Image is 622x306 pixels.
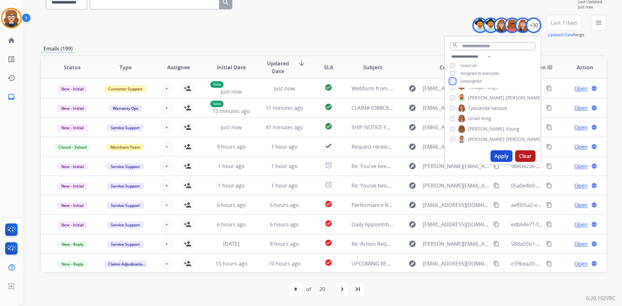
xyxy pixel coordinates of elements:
mat-icon: language [591,124,597,130]
span: [PERSON_NAME] [468,126,504,132]
span: 6 hours ago [270,201,299,209]
th: Action [553,56,606,79]
span: Assigned to everyone [460,71,499,76]
mat-icon: history [7,74,15,82]
span: + [165,104,168,112]
mat-icon: check [325,142,332,150]
mat-icon: content_copy [546,183,552,188]
mat-icon: explore [409,182,416,189]
mat-icon: content_copy [546,124,552,130]
mat-icon: alarm [325,161,332,169]
mat-icon: check_circle [325,103,332,111]
span: Updated Date [263,60,293,75]
mat-icon: language [591,105,597,111]
span: Merchant Team [107,144,144,151]
mat-icon: content_copy [546,261,552,266]
span: New - Initial [57,105,87,112]
button: + [160,121,173,134]
span: Open [574,123,588,131]
span: 9be04236-4de6-455b-9533-ad424f0ac429 [511,163,610,170]
span: Young [506,126,519,132]
span: Uriah [468,115,480,122]
mat-icon: menu [595,19,603,27]
mat-icon: content_copy [493,163,499,169]
span: Daily Appointment Report for Extend on [DATE] [351,221,467,228]
span: Open [574,240,588,248]
mat-icon: person_add [184,201,191,209]
span: Open [574,221,588,228]
span: + [165,221,168,228]
span: 9 hours ago [217,143,246,150]
span: [PERSON_NAME] [468,95,504,101]
mat-icon: list_alt [7,55,15,63]
span: Last 7 days [551,21,578,24]
mat-icon: home [7,37,15,44]
span: Unassigned [460,78,482,84]
span: aef005a2-eafb-4372-999f-fe9bca332178 [511,201,606,209]
mat-icon: explore [409,221,416,228]
span: 6 hours ago [270,221,299,228]
span: New - Initial [57,124,87,131]
span: Initial Date [217,63,246,71]
mat-icon: language [591,85,597,91]
mat-icon: person_add [184,182,191,189]
span: [PERSON_NAME][EMAIL_ADDRESS][DOMAIN_NAME] [423,162,490,170]
span: Assignee [167,63,190,71]
mat-icon: content_copy [546,241,552,247]
span: Performance Report for Extend reported on [DATE] [351,201,477,209]
mat-icon: person_add [184,85,191,92]
span: Warranty Ops [109,105,142,112]
span: 58da55b1-32da-4a05-a4dd-df581a9e41cb [511,240,611,247]
span: Open [574,104,588,112]
span: 11 minutes ago [266,104,303,111]
mat-icon: alarm [325,181,332,188]
span: Customer Support [104,85,146,92]
span: 05a0e4b0-7154-49f4-9f37-d6557fd309e0 [511,182,608,189]
span: Service Support [107,124,144,131]
mat-icon: explore [409,123,416,131]
span: Service Support [107,163,144,170]
span: Open [574,260,588,267]
span: New - Initial [57,85,87,92]
span: Closed – Solved [54,144,90,151]
div: 20 [314,283,330,296]
span: [EMAIL_ADDRESS][DOMAIN_NAME] [423,104,490,112]
span: New - Initial [57,183,87,189]
span: 13 minutes ago [213,108,250,115]
span: 10 hours ago [269,260,301,267]
button: Last 7 days [547,15,582,30]
mat-icon: explore [409,240,416,248]
mat-icon: content_copy [493,183,499,188]
span: New - Reply [58,261,87,267]
span: [PERSON_NAME] [506,95,542,101]
span: Re: You've been assigned a new service order: 48ae12f8-fb2b-4abe-ad8c-286dd9d22eb3 [351,182,564,189]
span: [EMAIL_ADDRESS][DOMAIN_NAME] [423,85,490,92]
span: [EMAIL_ADDRESS][DOMAIN_NAME] [423,221,490,228]
button: + [160,82,173,95]
mat-icon: inbox [7,93,15,101]
mat-icon: language [591,144,597,150]
span: Open [574,85,588,92]
mat-icon: check_circle [325,220,332,227]
span: [PERSON_NAME][EMAIL_ADDRESS][DOMAIN_NAME] [423,240,490,248]
mat-icon: content_copy [493,261,499,266]
mat-icon: language [591,163,597,169]
mat-icon: language [591,183,597,188]
span: Service Support [107,202,144,209]
button: + [160,218,173,231]
mat-icon: person_add [184,123,191,131]
mat-icon: person_add [184,260,191,267]
mat-icon: language [591,202,597,208]
mat-icon: content_copy [546,163,552,169]
span: [EMAIL_ADDRESS][DOMAIN_NAME] [423,201,490,209]
mat-icon: content_copy [493,241,499,247]
span: Range [548,32,584,38]
span: Vasque [491,105,507,111]
span: 1 hour ago [271,163,298,170]
span: 6 hours ago [217,221,246,228]
span: [EMAIL_ADDRESS][DOMAIN_NAME] [423,143,490,151]
mat-icon: check_circle [325,259,332,266]
span: 1 hour ago [218,182,245,189]
span: Service Support [107,241,144,248]
mat-icon: content_copy [546,105,552,111]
